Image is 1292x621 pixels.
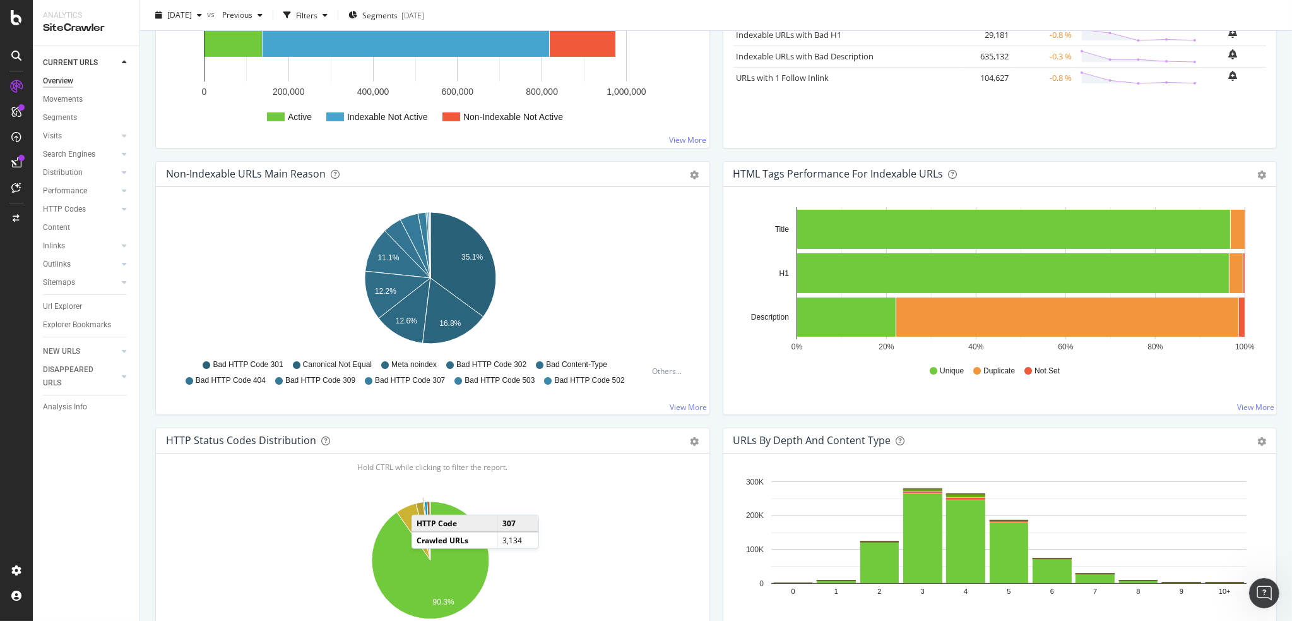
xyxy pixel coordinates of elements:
span: Previous [217,9,252,20]
text: 40% [968,342,983,351]
a: DISAPPEARED URLS [43,363,118,390]
a: Overview [43,75,131,88]
text: 600,000 [442,87,474,97]
div: Filters [296,9,317,20]
div: Analytics [43,10,129,21]
div: gear [1257,437,1266,446]
a: Content [43,221,131,234]
span: Unique [940,366,964,377]
div: Overview [43,75,73,88]
text: 300K [745,478,763,486]
a: HTTP Codes [43,203,118,216]
text: 1,000,000 [607,87,646,97]
text: 200,000 [273,87,305,97]
a: CURRENT URLS [43,56,118,69]
a: Search Engines [43,148,118,161]
iframe: Intercom live chat [1249,578,1279,608]
div: Visits [43,130,62,143]
text: 11.1% [377,253,399,262]
a: View More [1237,402,1274,413]
td: -0.8 % [1012,24,1076,45]
div: HTML Tags Performance for Indexable URLs [733,167,944,180]
div: gear [690,437,699,446]
div: CURRENT URLS [43,56,98,69]
text: Title [774,225,789,234]
text: 90.3% [433,598,454,606]
div: Distribution [43,166,83,179]
a: Performance [43,184,118,198]
td: HTTP Code [412,515,498,532]
span: Bad HTTP Code 302 [456,359,526,370]
svg: A chart. [166,207,694,354]
td: -0.8 % [1012,67,1076,88]
a: Movements [43,93,131,106]
span: Meta noindex [391,359,437,370]
a: Distribution [43,166,118,179]
td: -0.3 % [1012,45,1076,67]
div: gear [1257,171,1266,179]
text: 0 [759,579,764,588]
text: 0 [202,87,207,97]
text: 5 [1007,588,1010,595]
div: Movements [43,93,83,106]
text: 60% [1058,342,1073,351]
div: Inlinks [43,239,65,253]
text: 35.1% [461,253,483,262]
a: Indexable URLs with Bad H1 [737,29,842,40]
text: 400,000 [357,87,389,97]
text: 20% [879,342,894,351]
svg: A chart. [733,474,1262,620]
a: Explorer Bookmarks [43,318,131,332]
text: 0% [791,342,802,351]
text: 8 [1136,588,1140,595]
text: 2 [877,588,881,595]
text: 12.2% [375,287,396,296]
a: Segments [43,111,131,124]
text: Indexable Not Active [347,112,428,122]
td: Crawled URLs [412,532,498,548]
td: 635,132 [962,45,1012,67]
text: 7 [1093,588,1097,595]
text: 9 [1179,588,1183,595]
text: Description [750,313,788,322]
div: Performance [43,184,87,198]
a: Visits [43,130,118,143]
div: Sitemaps [43,276,75,289]
div: Others... [653,366,688,377]
div: bell-plus [1229,71,1238,81]
text: 4 [964,588,968,595]
text: 800,000 [526,87,558,97]
div: Search Engines [43,148,95,161]
span: 2025 Sep. 28th [167,9,192,20]
a: Analysis Info [43,401,131,414]
text: Active [288,112,312,122]
span: Bad HTTP Code 503 [465,375,535,386]
a: Outlinks [43,258,118,271]
td: 3,134 [498,532,538,548]
div: bell-plus [1229,28,1238,38]
span: Bad HTTP Code 307 [375,375,445,386]
svg: A chart. [733,207,1262,354]
text: 200K [745,511,763,520]
text: 3 [920,588,924,595]
text: 80% [1147,342,1163,351]
text: 0 [791,588,795,595]
text: 100% [1235,342,1255,351]
a: Inlinks [43,239,118,253]
div: Url Explorer [43,300,82,313]
div: Explorer Bookmarks [43,318,111,332]
div: Analysis Info [43,401,87,414]
div: SiteCrawler [43,21,129,35]
div: HTTP Status Codes Distribution [166,434,316,447]
td: 104,627 [962,67,1012,88]
a: View More [670,135,707,145]
div: DISAPPEARED URLS [43,363,107,390]
a: URLs with 1 Follow Inlink [737,72,829,83]
a: Url Explorer [43,300,131,313]
span: Bad HTTP Code 301 [213,359,283,370]
span: Duplicate [983,366,1015,377]
span: vs [207,8,217,19]
div: URLs by Depth and Content Type [733,434,891,447]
